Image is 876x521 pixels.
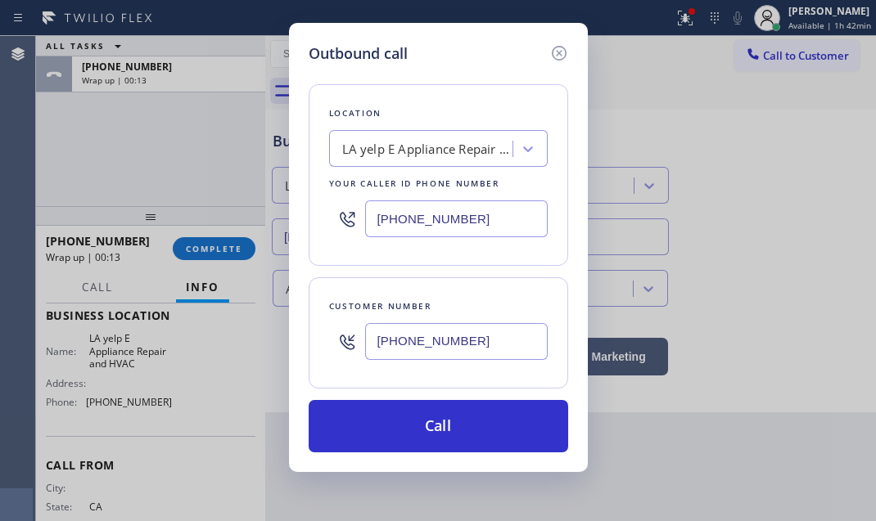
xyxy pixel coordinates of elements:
div: Your caller id phone number [329,175,548,192]
div: LA yelp E Appliance Repair and HVAC [342,140,514,159]
div: Customer number [329,298,548,315]
input: (123) 456-7890 [365,200,548,237]
h5: Outbound call [309,43,408,65]
div: Location [329,105,548,122]
button: Call [309,400,568,452]
input: (123) 456-7890 [365,323,548,360]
